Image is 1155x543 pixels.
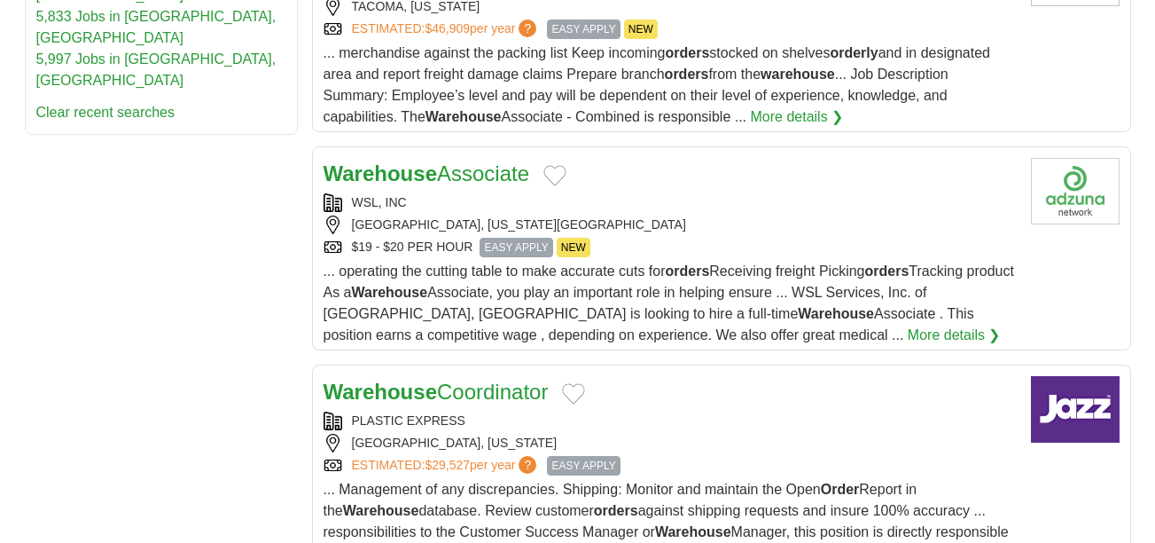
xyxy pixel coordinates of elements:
[665,67,709,82] strong: orders
[324,380,437,404] strong: Warehouse
[557,238,590,257] span: NEW
[324,161,530,185] a: WarehouseAssociate
[547,20,620,39] span: EASY APPLY
[562,383,585,405] button: Add to favorite jobs
[547,456,620,476] span: EASY APPLY
[36,9,277,45] a: 5,833 Jobs in [GEOGRAPHIC_DATA], [GEOGRAPHIC_DATA]
[425,21,470,35] span: $46,909
[324,193,1017,212] div: WSL, INC
[666,45,710,60] strong: orders
[655,524,731,539] strong: Warehouse
[324,45,990,124] span: ... merchandise against the packing list Keep incoming stocked on shelves and in designated area ...
[324,380,549,404] a: WarehouseCoordinator
[352,20,541,39] a: ESTIMATED:$46,909per year?
[594,503,638,518] strong: orders
[352,456,541,476] a: ESTIMATED:$29,527per year?
[666,264,710,279] strong: orders
[324,216,1017,234] div: [GEOGRAPHIC_DATA], [US_STATE][GEOGRAPHIC_DATA]
[761,67,835,82] strong: warehouse
[425,458,470,472] span: $29,527
[798,306,874,321] strong: Warehouse
[821,482,860,497] strong: Order
[908,325,1001,346] a: More details ❯
[543,165,566,186] button: Add to favorite jobs
[324,434,1017,452] div: [GEOGRAPHIC_DATA], [US_STATE]
[36,105,176,120] a: Clear recent searches
[519,456,536,474] span: ?
[343,503,419,518] strong: Warehouse
[36,51,277,88] a: 5,997 Jobs in [GEOGRAPHIC_DATA], [GEOGRAPHIC_DATA]
[425,109,502,124] strong: Warehouse
[751,106,844,128] a: More details ❯
[324,238,1017,257] div: $19 - $20 PER HOUR
[624,20,658,39] span: NEW
[1031,158,1120,224] img: Company logo
[324,161,437,185] strong: Warehouse
[324,412,1017,430] div: PLASTIC EXPRESS
[519,20,536,37] span: ?
[1031,376,1120,443] img: Company logo
[324,264,1014,342] span: ... operating the cutting table to make accurate cuts for Receiving freight Picking Tracking prod...
[865,264,909,279] strong: orders
[480,238,552,257] span: EASY APPLY
[352,285,428,300] strong: Warehouse
[830,45,878,60] strong: orderly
